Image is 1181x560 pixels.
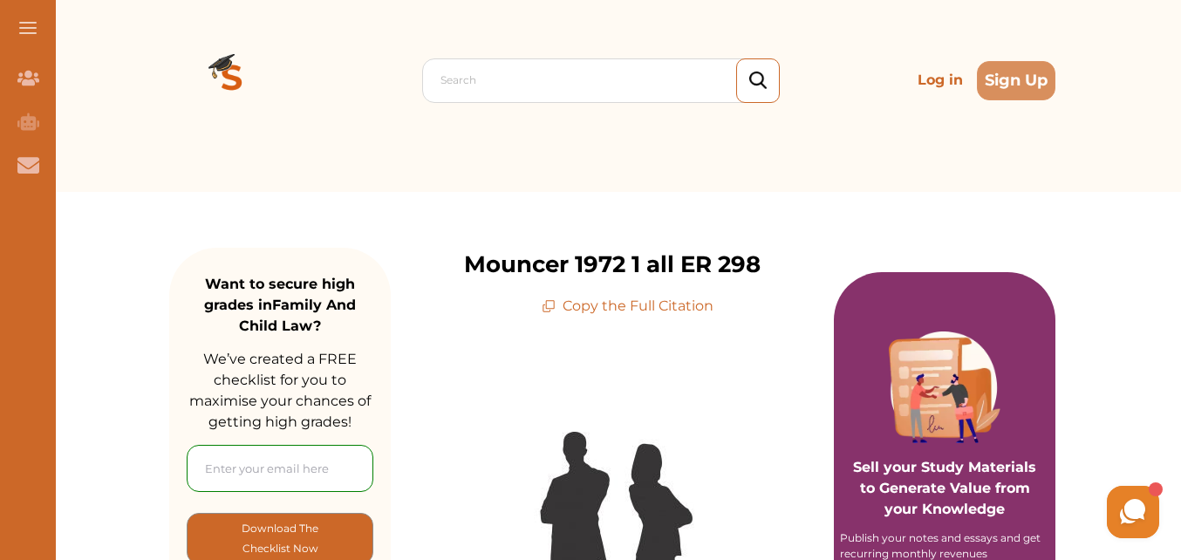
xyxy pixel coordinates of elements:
button: Sign Up [977,61,1055,100]
img: Logo [169,17,295,143]
p: Download The Checklist Now [222,518,338,559]
p: Copy the Full Citation [542,296,713,317]
p: Mouncer 1972 1 all ER 298 [464,248,761,282]
p: Log in [911,63,970,98]
p: Sell your Study Materials to Generate Value from your Knowledge [851,408,1038,520]
img: Purple card image [889,331,1000,443]
strong: Want to secure high grades in Family And Child Law ? [204,276,356,334]
input: Enter your email here [187,445,373,492]
span: We’ve created a FREE checklist for you to maximise your chances of getting high grades! [189,351,371,430]
iframe: HelpCrunch [762,481,1164,543]
img: search_icon [749,72,767,90]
